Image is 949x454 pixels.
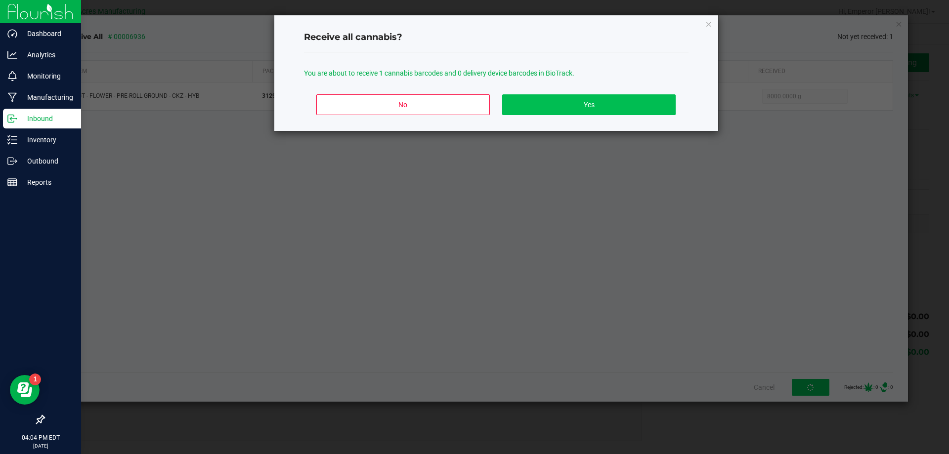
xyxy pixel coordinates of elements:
p: Inventory [17,134,77,146]
p: Monitoring [17,70,77,82]
inline-svg: Analytics [7,50,17,60]
p: Analytics [17,49,77,61]
inline-svg: Monitoring [7,71,17,81]
inline-svg: Inbound [7,114,17,124]
iframe: Resource center [10,375,40,405]
button: No [316,94,489,115]
p: Manufacturing [17,91,77,103]
inline-svg: Outbound [7,156,17,166]
p: Dashboard [17,28,77,40]
p: Reports [17,176,77,188]
p: 04:04 PM EDT [4,433,77,442]
p: You are about to receive 1 cannabis barcodes and 0 delivery device barcodes in BioTrack. [304,68,689,79]
inline-svg: Manufacturing [7,92,17,102]
inline-svg: Inventory [7,135,17,145]
p: Inbound [17,113,77,124]
button: Yes [502,94,675,115]
p: Outbound [17,155,77,167]
iframe: Resource center unread badge [29,373,41,385]
p: [DATE] [4,442,77,450]
inline-svg: Reports [7,177,17,187]
inline-svg: Dashboard [7,29,17,39]
h4: Receive all cannabis? [304,31,689,44]
button: Close [705,18,712,30]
